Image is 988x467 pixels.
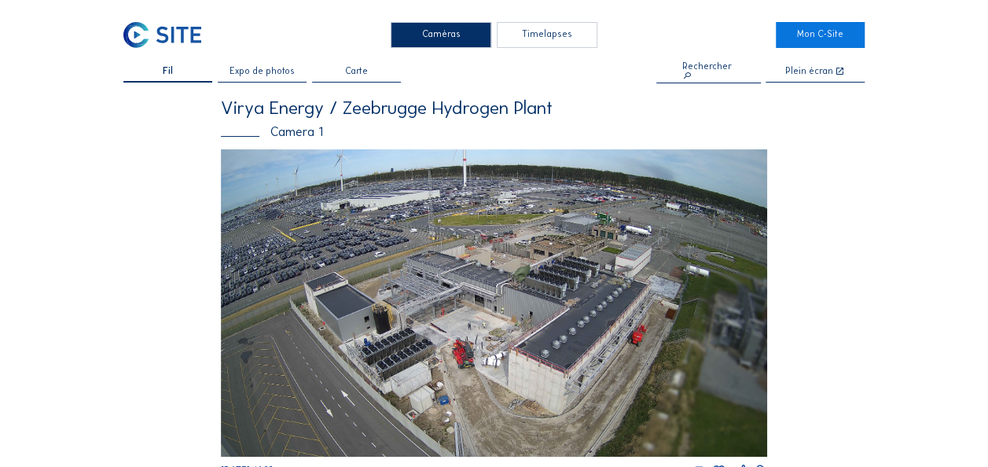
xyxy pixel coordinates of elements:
[221,99,767,117] div: Virya Energy / Zeebrugge Hydrogen Plant
[391,22,491,48] div: Caméras
[163,67,173,76] span: Fil
[682,62,735,81] div: Rechercher
[123,22,201,48] img: C-SITE Logo
[221,149,767,457] img: Image
[776,22,865,48] a: Mon C-Site
[785,67,833,77] div: Plein écran
[123,22,212,48] a: C-SITE Logo
[497,22,597,48] div: Timelapses
[230,67,295,76] span: Expo de photos
[221,126,767,138] div: Camera 1
[345,67,368,76] span: Carte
